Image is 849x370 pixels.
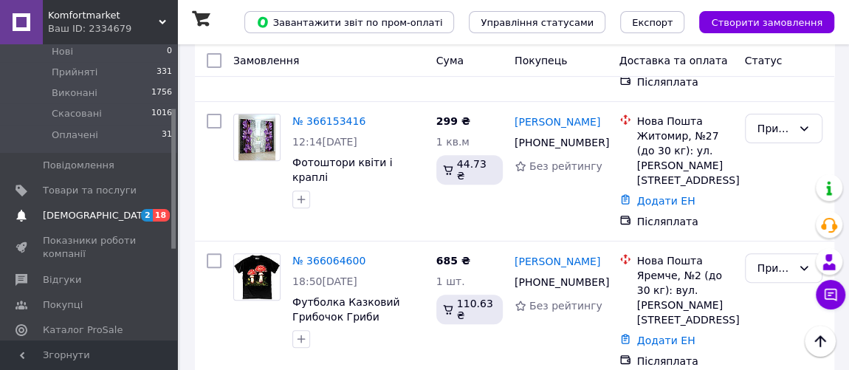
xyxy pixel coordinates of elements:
[637,114,733,129] div: Нова Пошта
[515,254,600,269] a: [PERSON_NAME]
[292,255,365,267] a: № 366064600
[52,86,97,100] span: Виконані
[233,253,281,301] a: Фото товару
[620,11,685,33] button: Експорт
[529,300,602,312] span: Без рейтингу
[436,275,465,287] span: 1 шт.
[637,253,733,268] div: Нова Пошта
[637,354,733,369] div: Післяплата
[238,114,275,160] img: Фото товару
[52,66,97,79] span: Прийняті
[292,136,357,148] span: 12:14[DATE]
[529,160,602,172] span: Без рейтингу
[43,234,137,261] span: Показники роботи компанії
[436,115,470,127] span: 299 ₴
[436,55,464,66] span: Cума
[233,55,299,66] span: Замовлення
[43,159,114,172] span: Повідомлення
[436,155,503,185] div: 44.73 ₴
[157,66,172,79] span: 331
[52,107,102,120] span: Скасовані
[805,326,836,357] button: Наверх
[684,16,834,27] a: Створити замовлення
[43,273,81,287] span: Відгуки
[637,335,695,346] a: Додати ЕН
[256,16,442,29] span: Завантажити звіт по пром-оплаті
[515,114,600,129] a: [PERSON_NAME]
[153,209,170,222] span: 18
[711,17,822,28] span: Створити замовлення
[757,260,792,276] div: Прийнято
[151,86,172,100] span: 1756
[619,55,728,66] span: Доставка та оплата
[637,75,733,89] div: Післяплата
[162,129,172,142] span: 31
[43,298,83,312] span: Покупці
[745,55,783,66] span: Статус
[292,296,411,367] a: Футболка Казковий Грибочок Гриби Мухомори 9000369-black футболка чорна унісекс XL
[151,107,172,120] span: 1016
[52,45,73,58] span: Нові
[233,114,281,161] a: Фото товару
[637,195,695,207] a: Додати ЕН
[436,295,503,324] div: 110.63 ₴
[469,11,605,33] button: Управління статусами
[292,157,393,183] a: Фотоштори квіти і краплі
[436,255,470,267] span: 685 ₴
[167,45,172,58] span: 0
[757,120,792,137] div: Прийнято
[43,184,137,197] span: Товари та послуги
[141,209,153,222] span: 2
[52,129,98,142] span: Оплачені
[512,132,597,153] div: [PHONE_NUMBER]
[632,17,673,28] span: Експорт
[43,209,152,222] span: [DEMOGRAPHIC_DATA]
[637,268,733,327] div: Яремче, №2 (до 30 кг): вул. [PERSON_NAME][STREET_ADDRESS]
[244,11,454,33] button: Завантажити звіт по пром-оплаті
[637,129,733,188] div: Житомир, №27 (до 30 кг): ул. [PERSON_NAME][STREET_ADDRESS]
[436,136,470,148] span: 1 кв.м
[292,275,357,287] span: 18:50[DATE]
[816,280,845,309] button: Чат з покупцем
[48,9,159,22] span: Komfortmarket
[515,55,567,66] span: Покупець
[48,22,177,35] div: Ваш ID: 2334679
[512,272,597,292] div: [PHONE_NUMBER]
[234,255,280,299] img: Фото товару
[292,115,365,127] a: № 366153416
[43,323,123,337] span: Каталог ProSale
[699,11,834,33] button: Створити замовлення
[637,214,733,229] div: Післяплата
[481,17,594,28] span: Управління статусами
